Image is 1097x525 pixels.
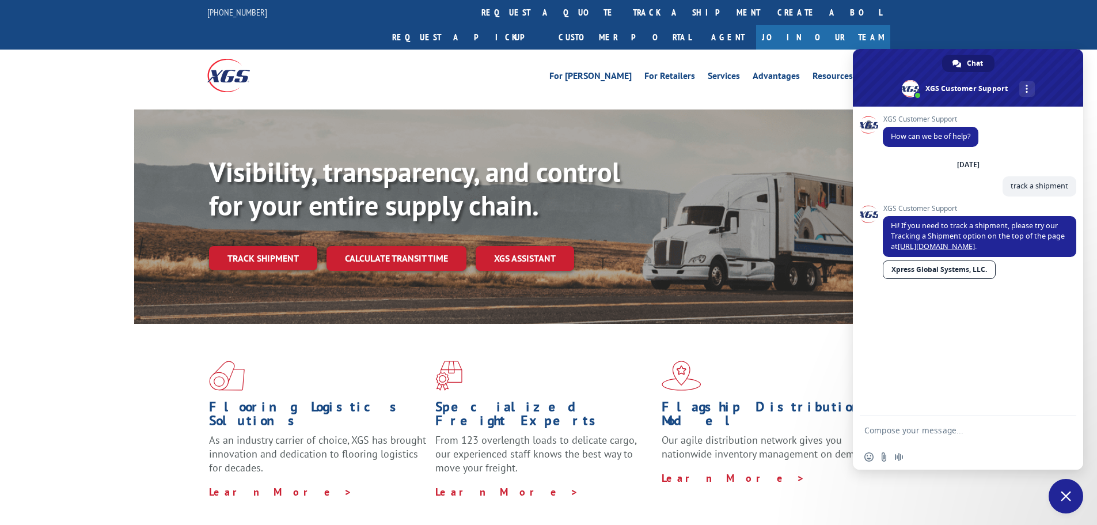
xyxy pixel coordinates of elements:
[209,400,427,433] h1: Flooring Logistics Solutions
[891,131,970,141] span: How can we be of help?
[879,452,889,462] span: Send a file
[327,246,466,271] a: Calculate transit time
[942,55,994,72] div: Chat
[894,452,904,462] span: Audio message
[662,471,805,485] a: Learn More >
[883,205,1076,213] span: XGS Customer Support
[209,154,620,223] b: Visibility, transparency, and control for your entire supply chain.
[549,71,632,84] a: For [PERSON_NAME]
[644,71,695,84] a: For Retailers
[1019,81,1035,97] div: More channels
[1049,479,1083,513] div: Close chat
[700,25,756,50] a: Agent
[476,246,574,271] a: XGS ASSISTANT
[957,161,980,168] div: [DATE]
[883,260,996,279] a: Xpress Global Systems, LLC.
[753,71,800,84] a: Advantages
[891,221,1065,251] span: Hi! If you need to track a shipment, please try our Tracking a Shipment option on the top of the ...
[662,400,879,433] h1: Flagship Distribution Model
[813,71,853,84] a: Resources
[662,433,874,460] span: Our agile distribution network gives you nationwide inventory management on demand.
[209,361,245,391] img: xgs-icon-total-supply-chain-intelligence-red
[209,433,426,474] span: As an industry carrier of choice, XGS has brought innovation and dedication to flooring logistics...
[435,361,462,391] img: xgs-icon-focused-on-flooring-red
[756,25,890,50] a: Join Our Team
[708,71,740,84] a: Services
[550,25,700,50] a: Customer Portal
[883,115,978,123] span: XGS Customer Support
[1011,181,1068,191] span: track a shipment
[435,400,653,433] h1: Specialized Freight Experts
[209,246,317,270] a: Track shipment
[864,452,874,462] span: Insert an emoji
[207,6,267,18] a: [PHONE_NUMBER]
[209,485,352,498] a: Learn More >
[967,55,983,72] span: Chat
[435,485,579,498] a: Learn More >
[662,361,701,391] img: xgs-icon-flagship-distribution-model-red
[898,241,975,251] a: [URL][DOMAIN_NAME]
[384,25,550,50] a: Request a pickup
[435,433,653,485] p: From 123 overlength loads to delicate cargo, our experienced staff knows the best way to move you...
[864,425,1046,436] textarea: Compose your message...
